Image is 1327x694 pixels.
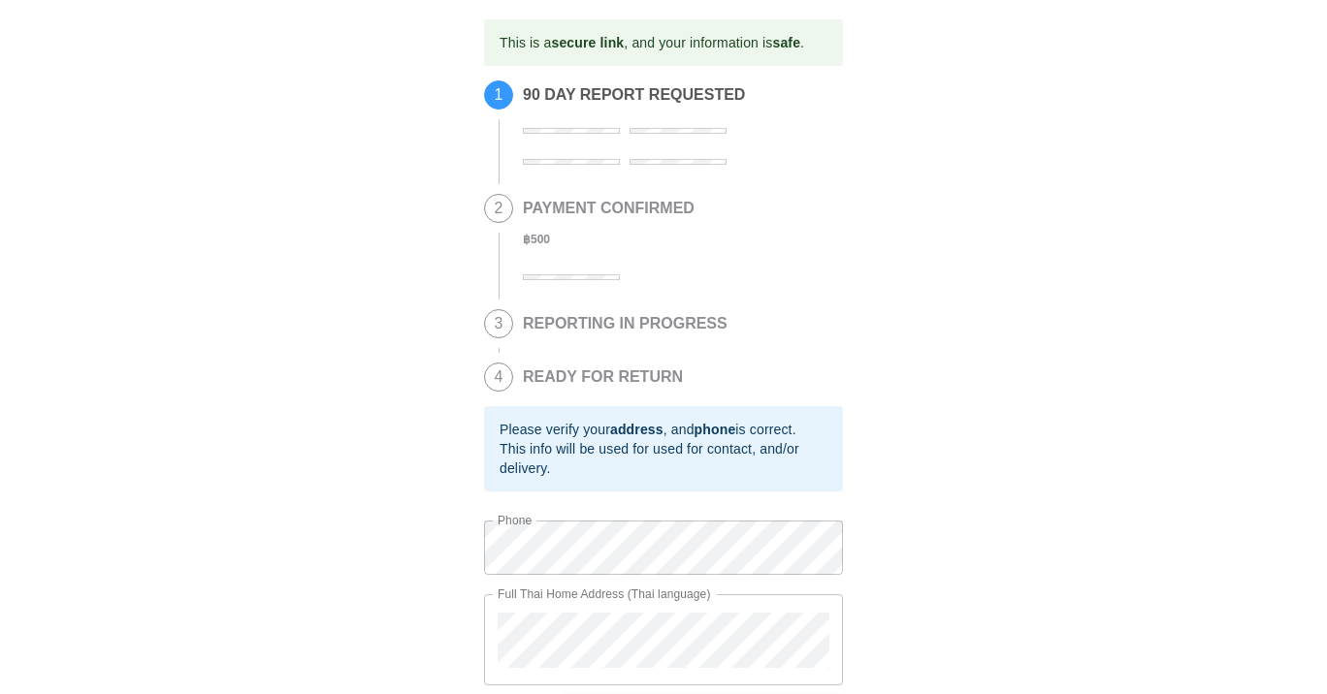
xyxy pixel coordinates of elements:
span: 1 [485,81,512,109]
b: safe [772,35,800,50]
div: This is a , and your information is . [500,25,804,60]
b: phone [695,422,736,437]
span: 2 [485,195,512,222]
div: Please verify your , and is correct. [500,420,827,439]
div: This info will be used for used for contact, and/or delivery. [500,439,827,478]
h2: REPORTING IN PROGRESS [523,315,728,332]
b: address [610,422,663,437]
h2: PAYMENT CONFIRMED [523,200,695,217]
h2: 90 DAY REPORT REQUESTED [523,86,833,104]
span: 4 [485,363,512,391]
b: secure link [551,35,624,50]
b: ฿ 500 [523,233,550,246]
span: 3 [485,310,512,337]
h2: READY FOR RETURN [523,368,683,386]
